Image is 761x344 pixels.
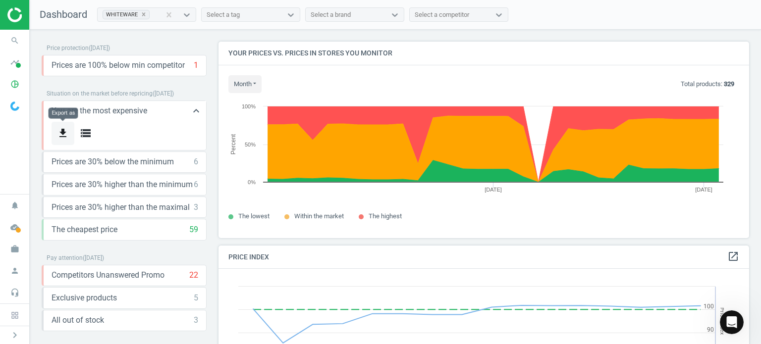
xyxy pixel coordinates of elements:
div: Select a brand [311,10,351,19]
h4: Price Index [218,246,749,269]
h4: Your prices vs. prices in stores you monitor [218,42,749,65]
span: Prices are 30% below the minimum [52,156,174,167]
text: 90 [707,326,714,333]
i: notifications [5,196,24,215]
div: 3 [194,315,198,326]
span: Prices are 100% below min competitor [52,60,185,71]
div: 6 [194,179,198,190]
button: storage [74,122,97,145]
div: Select a competitor [415,10,469,19]
span: The highest [369,212,402,220]
button: get_app [52,122,74,145]
span: Exclusive products [52,293,117,303]
span: ( [DATE] ) [153,90,174,97]
i: chevron_right [9,329,21,341]
span: You are the most expensive [52,105,147,116]
div: 22 [189,270,198,281]
span: Prices are 30% higher than the minimum [52,179,193,190]
i: get_app [57,127,69,139]
button: keyboard_arrow_up [186,101,206,121]
span: ( [DATE] ) [83,254,104,261]
i: open_in_new [727,250,739,262]
i: headset_mic [5,283,24,302]
span: Within the market [294,212,344,220]
span: Price protection [47,45,89,51]
div: Export as [49,107,78,118]
span: The cheapest price [52,224,117,235]
i: pie_chart_outlined [5,75,24,94]
b: 329 [724,80,734,88]
i: work [5,240,24,258]
button: month [228,75,262,93]
tspan: [DATE] [485,187,502,193]
div: 59 [189,224,198,235]
i: storage [80,127,92,139]
div: Select a tag [207,10,240,19]
div: 3 [194,202,198,213]
text: 100 [704,303,714,310]
span: Situation on the market before repricing [47,90,153,97]
span: Competitors Unanswered Promo [52,270,164,281]
text: 0% [248,179,256,185]
text: 50% [245,142,256,147]
span: Prices are 30% higher than the maximal [52,202,190,213]
i: cloud_done [5,218,24,237]
span: The lowest [238,212,270,220]
img: ajHJNr6hYgQAAAAASUVORK5CYII= [7,7,78,22]
i: timeline [5,53,24,72]
tspan: Percent [230,134,237,154]
span: ( [DATE] ) [89,45,110,51]
iframe: Intercom live chat [720,310,744,334]
button: chevron_right [2,329,27,342]
i: person [5,261,24,280]
text: 100% [242,103,256,109]
tspan: [DATE] [695,187,712,193]
div: 6 [194,156,198,167]
div: WHITEWARE [103,10,138,19]
span: All out of stock [52,315,104,326]
img: wGWNvw8QSZomAAAAABJRU5ErkJggg== [10,101,19,111]
div: 1 [194,60,198,71]
tspan: Price Index [719,307,725,335]
p: Total products: [681,80,734,89]
span: Pay attention [47,254,83,261]
i: keyboard_arrow_up [190,105,202,117]
div: 5 [194,293,198,303]
a: open_in_new [727,250,739,263]
span: Dashboard [40,8,87,20]
i: search [5,31,24,50]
